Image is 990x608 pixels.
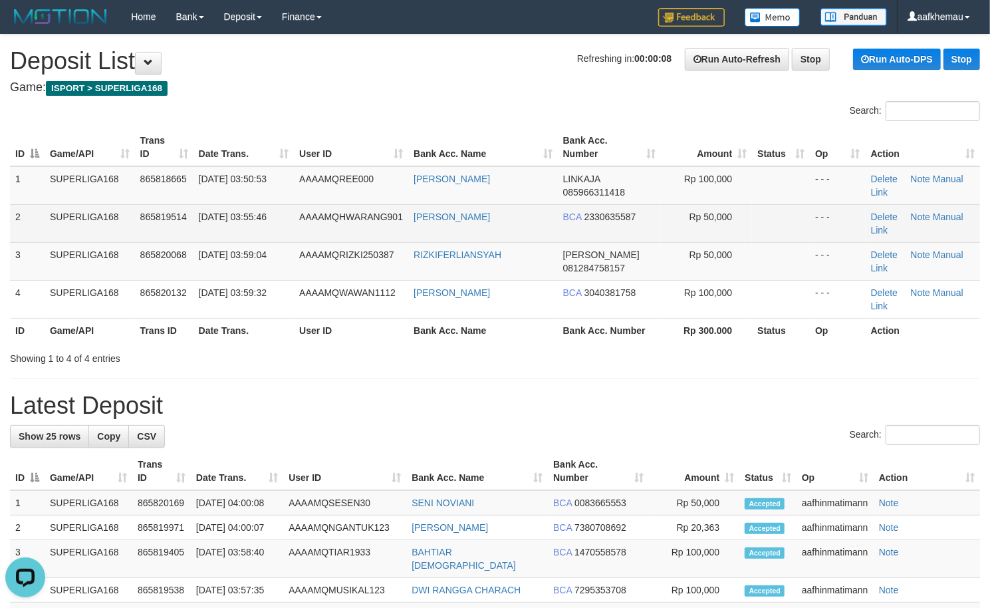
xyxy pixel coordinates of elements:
th: Date Trans. [193,318,295,343]
input: Search: [886,101,980,121]
th: Bank Acc. Name: activate to sort column ascending [406,452,548,490]
span: 865819514 [140,212,187,222]
th: Game/API: activate to sort column ascending [45,128,135,166]
th: User ID: activate to sort column ascending [283,452,406,490]
a: [PERSON_NAME] [414,212,490,222]
td: Rp 50,000 [649,490,739,516]
a: Stop [943,49,980,70]
label: Search: [850,101,980,121]
th: Op: activate to sort column ascending [810,128,865,166]
th: Trans ID: activate to sort column ascending [132,452,191,490]
th: Trans ID: activate to sort column ascending [135,128,193,166]
input: Search: [886,425,980,445]
td: 4 [10,280,45,318]
a: Copy [88,425,129,448]
td: SUPERLIGA168 [45,280,135,318]
td: 3 [10,242,45,280]
th: Rp 300.000 [661,318,752,343]
img: MOTION_logo.png [10,7,111,27]
a: Note [879,522,899,533]
a: Manual Link [871,212,963,235]
span: BCA [553,522,572,533]
a: [PERSON_NAME] [414,287,490,298]
td: [DATE] 04:00:08 [191,490,283,516]
th: Status: activate to sort column ascending [752,128,810,166]
th: User ID [294,318,408,343]
td: AAAAMQNGANTUK123 [283,516,406,540]
span: Copy 1470558578 to clipboard [574,547,626,557]
span: Rp 50,000 [689,249,733,260]
td: SUPERLIGA168 [45,204,135,242]
h1: Latest Deposit [10,392,980,419]
td: 865820169 [132,490,191,516]
td: aafhinmatimann [797,490,874,516]
a: Note [879,585,899,595]
th: Game/API [45,318,135,343]
td: 1 [10,166,45,205]
span: Copy 3040381758 to clipboard [584,287,636,298]
a: Show 25 rows [10,425,89,448]
a: Run Auto-Refresh [685,48,789,71]
td: - - - [810,280,865,318]
td: - - - [810,204,865,242]
td: SUPERLIGA168 [45,516,132,540]
span: AAAAMQWAWAN1112 [299,287,396,298]
td: 865819538 [132,578,191,603]
a: Delete [871,287,898,298]
a: [PERSON_NAME] [414,174,490,184]
th: Action: activate to sort column ascending [874,452,980,490]
th: Op: activate to sort column ascending [797,452,874,490]
th: Bank Acc. Name [408,318,558,343]
td: 1 [10,490,45,516]
span: [PERSON_NAME] [563,249,640,260]
span: BCA [553,585,572,595]
span: AAAAMQREE000 [299,174,374,184]
th: Status [752,318,810,343]
th: Op [810,318,865,343]
span: Rp 100,000 [684,174,732,184]
img: Button%20Memo.svg [745,8,801,27]
td: SUPERLIGA168 [45,166,135,205]
span: [DATE] 03:59:04 [199,249,267,260]
button: Open LiveChat chat widget [5,5,45,45]
th: User ID: activate to sort column ascending [294,128,408,166]
td: 2 [10,204,45,242]
span: 865818665 [140,174,187,184]
a: CSV [128,425,165,448]
label: Search: [850,425,980,445]
span: BCA [563,287,582,298]
td: aafhinmatimann [797,540,874,578]
div: Showing 1 to 4 of 4 entries [10,347,402,365]
span: [DATE] 03:59:32 [199,287,267,298]
span: CSV [137,431,156,442]
a: Run Auto-DPS [853,49,941,70]
img: panduan.png [820,8,887,26]
a: DWI RANGGA CHARACH [412,585,521,595]
a: Note [911,212,931,222]
td: SUPERLIGA168 [45,242,135,280]
td: [DATE] 04:00:07 [191,516,283,540]
h4: Game: [10,81,980,94]
img: Feedback.jpg [658,8,725,27]
span: Refreshing in: [577,53,672,64]
span: Copy 2330635587 to clipboard [584,212,636,222]
td: 865819971 [132,516,191,540]
a: [PERSON_NAME] [412,522,488,533]
a: Note [911,174,931,184]
span: ISPORT > SUPERLIGA168 [46,81,168,96]
td: aafhinmatimann [797,516,874,540]
span: Accepted [745,585,785,597]
th: Bank Acc. Number [558,318,662,343]
span: Copy 085966311418 to clipboard [563,187,625,198]
th: Status: activate to sort column ascending [739,452,797,490]
span: [DATE] 03:50:53 [199,174,267,184]
th: Action [866,318,980,343]
span: AAAAMQHWARANG901 [299,212,403,222]
a: Delete [871,212,898,222]
td: SUPERLIGA168 [45,540,132,578]
span: AAAAMQRIZKI250387 [299,249,394,260]
a: Delete [871,174,898,184]
td: SUPERLIGA168 [45,490,132,516]
th: Amount: activate to sort column ascending [661,128,752,166]
td: [DATE] 03:57:35 [191,578,283,603]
